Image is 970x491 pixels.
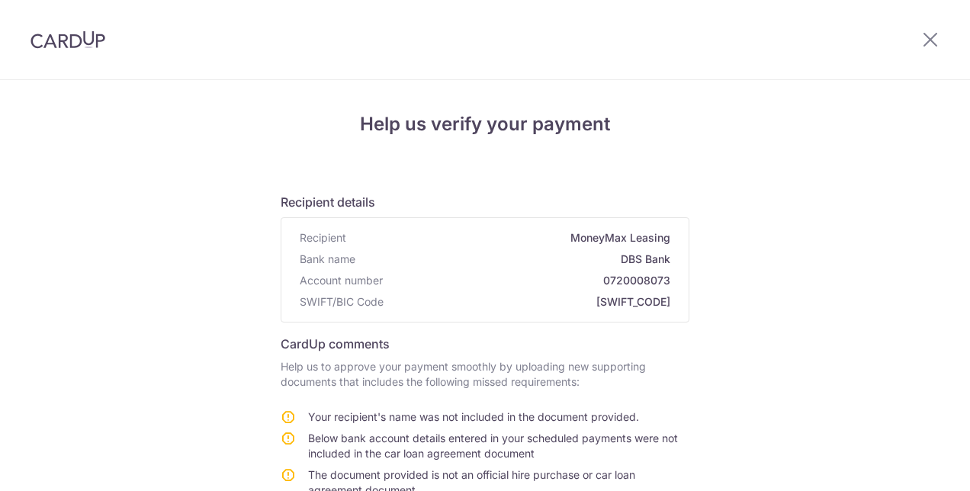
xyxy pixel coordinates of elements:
h6: Recipient details [281,193,689,211]
span: [SWIFT_CODE] [390,294,670,310]
span: Your recipient's name was not included in the document provided. [308,410,639,423]
p: Help us to approve your payment smoothly by uploading new supporting documents that includes the ... [281,359,689,390]
span: Account number [300,273,383,288]
h4: Help us verify your payment [281,111,689,138]
span: DBS Bank [361,252,670,267]
span: SWIFT/BIC Code [300,294,384,310]
h6: CardUp comments [281,335,689,353]
span: Below bank account details entered in your scheduled payments were not included in the car loan a... [308,432,678,460]
img: CardUp [31,30,105,49]
span: Recipient [300,230,346,245]
span: 0720008073 [389,273,670,288]
span: Bank name [300,252,355,267]
span: MoneyMax Leasing [352,230,670,245]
